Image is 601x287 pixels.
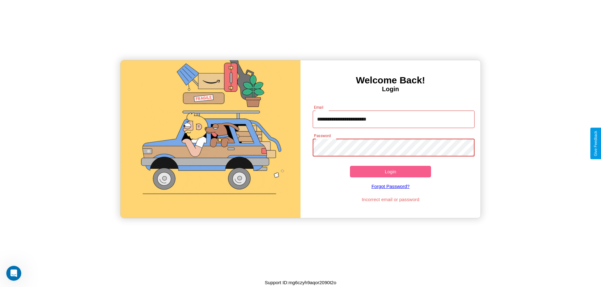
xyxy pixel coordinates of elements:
label: Email [314,105,324,110]
p: Support ID: mg6czyh9aqor2090t2o [265,278,336,287]
a: Forgot Password? [310,177,472,195]
img: gif [121,60,300,218]
iframe: Intercom live chat [6,266,21,281]
label: Password [314,133,331,138]
h4: Login [300,86,480,93]
h3: Welcome Back! [300,75,480,86]
button: Login [350,166,431,177]
p: Incorrect email or password [310,195,472,204]
div: Give Feedback [593,131,598,156]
